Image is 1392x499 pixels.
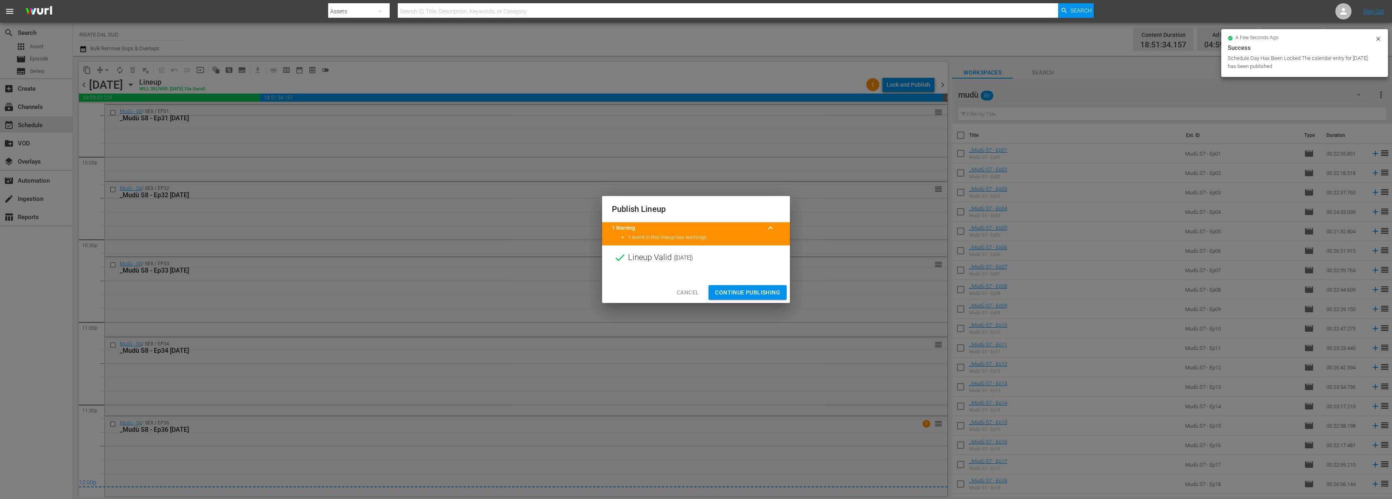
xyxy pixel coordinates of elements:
[761,218,780,238] button: keyboard_arrow_up
[677,288,699,298] span: Cancel
[5,6,15,16] span: menu
[1228,43,1381,53] div: Success
[602,245,790,270] div: Lineup Valid
[1228,54,1373,70] div: Schedule Day Has Been Locked The calendar entry for [DATE] has been published
[1070,3,1092,18] span: Search
[612,224,761,232] title: 1 Warning
[715,288,780,298] span: Continue Publishing
[670,285,705,300] button: Cancel
[1363,8,1384,15] a: Sign Out
[628,234,780,241] li: 1 event in this lineup has warnings.
[674,252,693,264] span: ( [DATE] )
[612,203,780,215] h2: Publish Lineup
[766,223,775,233] span: keyboard_arrow_up
[709,285,787,300] button: Continue Publishing
[1235,35,1279,41] span: a few seconds ago
[19,2,58,21] img: ans4CAIJ8jUAAAAAAAAAAAAAAAAAAAAAAAAgQb4GAAAAAAAAAAAAAAAAAAAAAAAAJMjXAAAAAAAAAAAAAAAAAAAAAAAAgAT5G...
